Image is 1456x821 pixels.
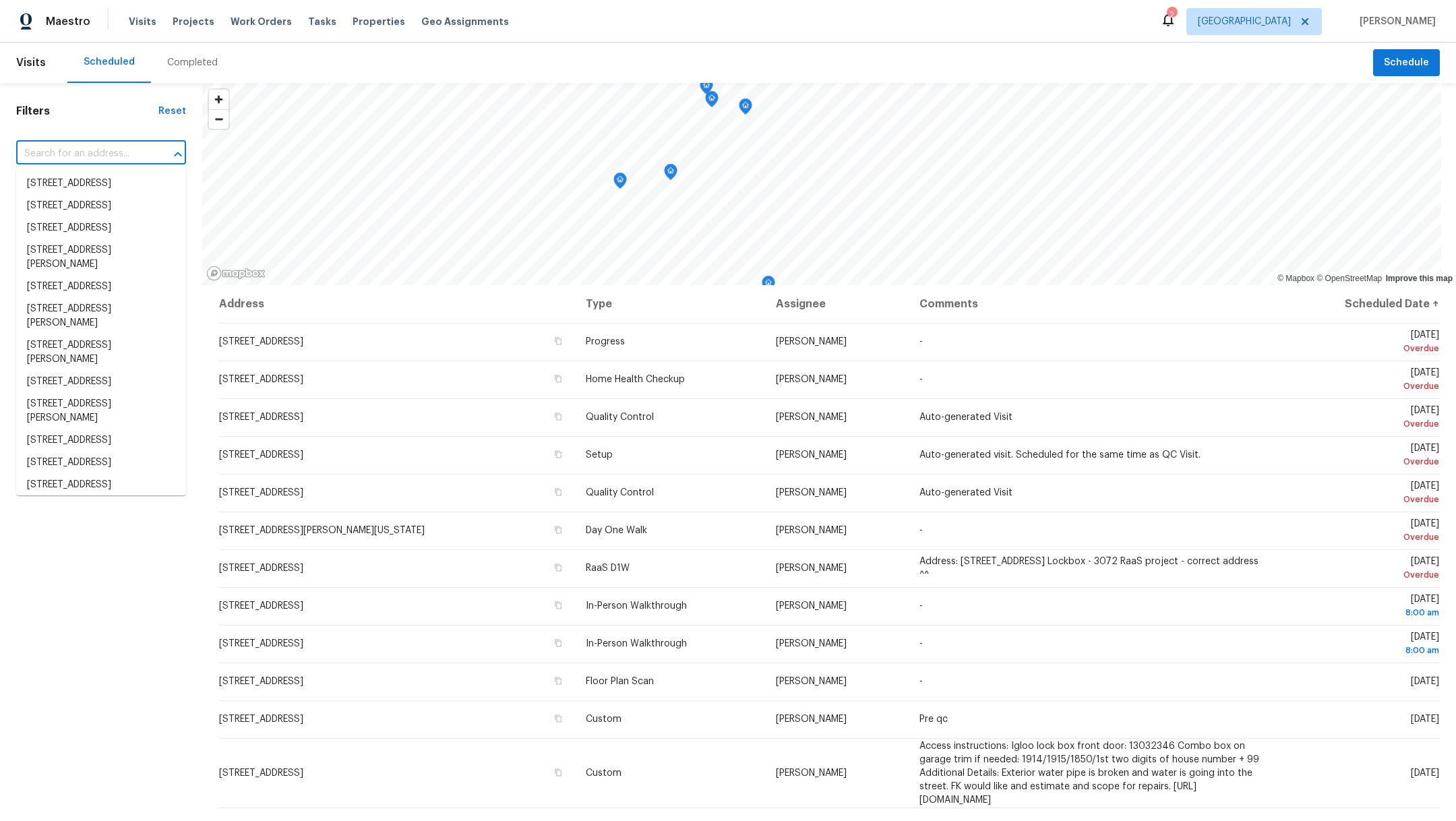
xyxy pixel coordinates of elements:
[1286,493,1439,506] div: Overdue
[1316,274,1382,283] a: OpenStreetMap
[1411,714,1439,724] span: [DATE]
[16,452,186,474] li: [STREET_ADDRESS]
[209,109,229,129] button: Zoom out
[586,488,654,497] span: Quality Control
[586,526,647,535] span: Day One Walk
[218,285,575,323] th: Address
[776,337,847,346] span: [PERSON_NAME]
[1286,644,1439,657] div: 8:00 am
[1286,595,1439,619] span: [DATE]
[776,488,847,497] span: [PERSON_NAME]
[1286,557,1439,582] span: [DATE]
[586,413,654,422] span: Quality Control
[16,48,46,78] span: Visits
[16,104,158,118] h1: Filters
[1354,15,1436,28] span: [PERSON_NAME]
[919,741,1259,805] span: Access instructions: Igloo lock box front door: 13032346 Combo box on garage trim if needed: 1914...
[219,639,303,648] span: [STREET_ADDRESS]
[16,298,186,334] li: [STREET_ADDRESS][PERSON_NAME]
[219,337,303,346] span: [STREET_ADDRESS]
[219,714,303,724] span: [STREET_ADDRESS]
[1198,15,1291,28] span: [GEOGRAPHIC_DATA]
[552,486,564,498] button: Copy Address
[776,450,847,460] span: [PERSON_NAME]
[586,337,625,346] span: Progress
[1286,342,1439,355] div: Overdue
[552,712,564,725] button: Copy Address
[1384,55,1429,71] span: Schedule
[169,145,187,164] button: Close
[16,173,186,195] li: [STREET_ADDRESS]
[586,564,630,573] span: RaaS D1W
[552,335,564,347] button: Copy Address
[1286,519,1439,544] span: [DATE]
[919,450,1201,460] span: Auto-generated visit. Scheduled for the same time as QC Visit.
[219,768,303,778] span: [STREET_ADDRESS]
[919,337,923,346] span: -
[919,677,923,686] span: -
[129,15,156,28] span: Visits
[202,83,1441,285] canvas: Map
[219,564,303,573] span: [STREET_ADDRESS]
[219,677,303,686] span: [STREET_ADDRESS]
[1286,444,1439,468] span: [DATE]
[552,766,564,779] button: Copy Address
[1286,455,1439,468] div: Overdue
[919,714,948,724] span: Pre qc
[353,15,405,28] span: Properties
[16,474,186,496] li: [STREET_ADDRESS]
[552,599,564,611] button: Copy Address
[167,56,218,69] div: Completed
[776,768,847,778] span: [PERSON_NAME]
[16,239,186,276] li: [STREET_ADDRESS][PERSON_NAME]
[776,413,847,422] span: [PERSON_NAME]
[219,375,303,384] span: [STREET_ADDRESS]
[1277,274,1314,283] a: Mapbox
[1286,568,1439,582] div: Overdue
[1286,632,1439,657] span: [DATE]
[575,285,766,323] th: Type
[219,413,303,422] span: [STREET_ADDRESS]
[1286,368,1439,393] span: [DATE]
[919,413,1012,422] span: Auto-generated Visit
[586,450,613,460] span: Setup
[552,524,564,536] button: Copy Address
[919,375,923,384] span: -
[209,110,229,129] span: Zoom out
[84,55,135,69] div: Scheduled
[586,714,621,724] span: Custom
[209,90,229,109] button: Zoom in
[206,266,266,281] a: Mapbox homepage
[552,637,564,649] button: Copy Address
[1286,417,1439,431] div: Overdue
[1286,406,1439,431] span: [DATE]
[919,557,1258,580] span: Address: [STREET_ADDRESS] Lockbox - 3072 RaaS project - correct address ^^
[308,17,336,26] span: Tasks
[219,526,425,535] span: [STREET_ADDRESS][PERSON_NAME][US_STATE]
[158,104,186,118] div: Reset
[219,488,303,497] span: [STREET_ADDRESS]
[552,373,564,385] button: Copy Address
[552,561,564,574] button: Copy Address
[776,526,847,535] span: [PERSON_NAME]
[1167,8,1176,22] div: 2
[16,334,186,371] li: [STREET_ADDRESS][PERSON_NAME]
[705,91,719,112] div: Map marker
[552,675,564,687] button: Copy Address
[16,276,186,298] li: [STREET_ADDRESS]
[586,601,687,611] span: In-Person Walkthrough
[173,15,214,28] span: Projects
[586,375,685,384] span: Home Health Checkup
[1286,530,1439,544] div: Overdue
[1286,330,1439,355] span: [DATE]
[16,217,186,239] li: [STREET_ADDRESS]
[739,98,752,119] div: Map marker
[776,564,847,573] span: [PERSON_NAME]
[421,15,509,28] span: Geo Assignments
[919,601,923,611] span: -
[16,195,186,217] li: [STREET_ADDRESS]
[16,371,186,393] li: [STREET_ADDRESS]
[919,639,923,648] span: -
[1275,285,1440,323] th: Scheduled Date ↑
